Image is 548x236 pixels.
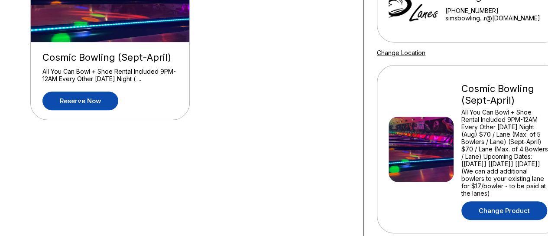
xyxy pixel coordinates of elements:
[42,52,178,63] div: Cosmic Bowling (Sept-April)
[377,49,425,56] a: Change Location
[389,117,454,182] img: Cosmic Bowling (Sept-April)
[461,201,547,220] a: Change Product
[42,92,118,110] a: Reserve now
[42,68,178,83] div: All You Can Bowl + Shoe Rental Included 9PM-12AM Every Other [DATE] Night ( ...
